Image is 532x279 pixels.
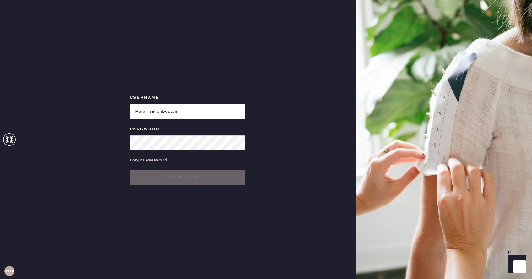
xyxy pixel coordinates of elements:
iframe: Front Chat [502,251,529,278]
label: Password [130,125,245,133]
h3: RBA [4,269,14,273]
a: Forgot Password [130,150,167,170]
button: Signing in... [130,170,245,185]
div: Forgot Password [130,157,167,164]
input: e.g. john@doe.com [130,104,245,119]
label: Username [130,94,245,101]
